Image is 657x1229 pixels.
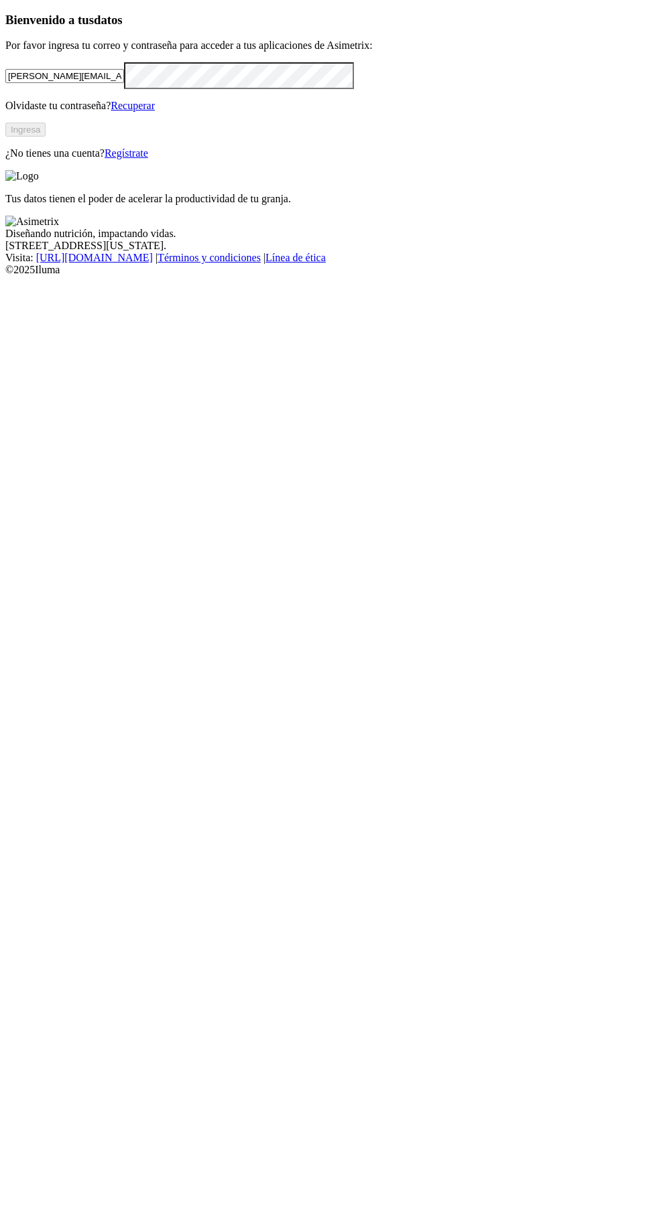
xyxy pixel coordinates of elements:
div: © 2025 Iluma [5,264,652,276]
a: Regístrate [105,147,148,159]
img: Asimetrix [5,216,59,228]
div: [STREET_ADDRESS][US_STATE]. [5,240,652,252]
a: Línea de ética [265,252,326,263]
div: Diseñando nutrición, impactando vidas. [5,228,652,240]
img: Logo [5,170,39,182]
p: Tus datos tienen el poder de acelerar la productividad de tu granja. [5,193,652,205]
p: Olvidaste tu contraseña? [5,100,652,112]
button: Ingresa [5,123,46,137]
a: [URL][DOMAIN_NAME] [36,252,153,263]
h3: Bienvenido a tus [5,13,652,27]
p: Por favor ingresa tu correo y contraseña para acceder a tus aplicaciones de Asimetrix: [5,40,652,52]
a: Términos y condiciones [158,252,261,263]
div: Visita : | | [5,252,652,264]
p: ¿No tienes una cuenta? [5,147,652,159]
input: Tu correo [5,69,124,83]
a: Recuperar [111,100,155,111]
span: datos [94,13,123,27]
